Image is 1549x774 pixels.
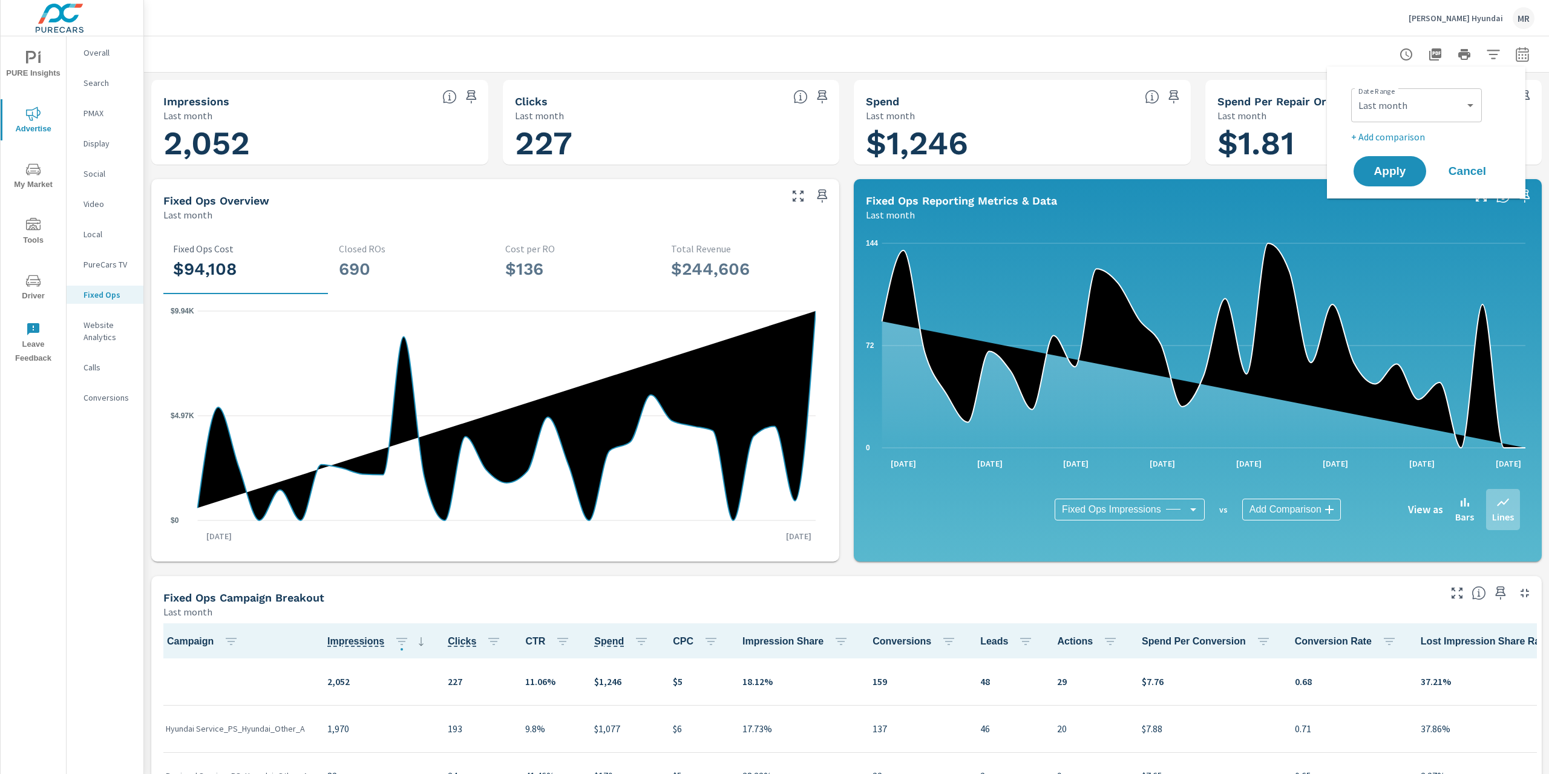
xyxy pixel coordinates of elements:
div: Overall [67,44,143,62]
p: [DATE] [1141,458,1184,470]
p: Last month [866,208,915,222]
text: 0 [866,444,870,452]
div: Fixed Ops Impressions [1055,499,1205,520]
div: Video [67,195,143,213]
span: The number of times an ad was shown on your behalf. [327,634,384,649]
p: [DATE] [1055,458,1097,470]
h5: Impressions [163,95,229,108]
p: 0.71 [1295,721,1401,736]
p: $1,077 [594,721,653,736]
span: CTR [525,634,575,649]
h1: $1,246 [866,123,1179,164]
p: 193 [448,721,506,736]
div: Search [67,74,143,92]
span: The number of times an ad was clicked by a consumer. [793,90,808,104]
p: [DATE] [1228,458,1270,470]
span: Campaign [167,634,243,649]
h5: Clicks [515,95,548,108]
h3: $136 [505,259,652,280]
p: [DATE] [1401,458,1443,470]
span: The amount of money spent on advertising during the period. [1145,90,1159,104]
p: Conversions [84,392,134,404]
span: Impression Share [742,634,853,649]
p: Search [84,77,134,89]
p: Last month [515,108,564,123]
span: The number of times an ad was shown on your behalf. [442,90,457,104]
span: Leads [980,634,1038,649]
h6: View as [1408,503,1443,516]
p: $5 [673,674,723,689]
span: Fixed Ops Impressions [1062,503,1161,516]
h3: $94,108 [173,259,319,280]
span: Apply [1366,166,1414,177]
div: nav menu [1,36,66,370]
text: 72 [866,341,874,350]
span: My Market [4,162,62,192]
div: Website Analytics [67,316,143,346]
p: Total Revenue [671,243,817,254]
p: $7.76 [1142,674,1276,689]
p: Last month [866,108,915,123]
h5: Fixed Ops Campaign Breakout [163,591,324,604]
p: Hyundai Service_PS_Hyundai_Other_A [166,723,308,735]
span: The amount of money spent on advertising during the period. [594,634,624,649]
p: Website Analytics [84,319,134,343]
button: Make Fullscreen [1447,583,1467,603]
text: $4.97K [171,412,194,420]
p: + Add comparison [1351,130,1506,144]
p: 9.8% [525,721,575,736]
div: PMAX [67,104,143,122]
span: Save this to your personalized report [462,87,481,107]
p: [PERSON_NAME] Hyundai [1409,13,1503,24]
h1: 227 [515,123,828,164]
p: 46 [980,721,1038,736]
p: [DATE] [198,530,240,542]
p: Last month [163,605,212,619]
p: 2,052 [327,674,428,689]
span: Leave Feedback [4,322,62,366]
p: [DATE] [1487,458,1530,470]
p: 227 [448,674,506,689]
span: Actions [1057,634,1122,649]
p: PMAX [84,107,134,119]
button: Minimize Widget [1515,583,1534,603]
span: The number of times an ad was clicked by a consumer. [448,634,476,649]
span: Driver [4,274,62,303]
h5: Fixed Ops Overview [163,194,269,207]
p: [DATE] [969,458,1011,470]
span: Clicks [448,634,506,649]
p: 18.12% [742,674,853,689]
button: Make Fullscreen [788,186,808,206]
span: This is a summary of Fixed Ops performance results by campaign. Each column can be sorted. [1472,586,1486,600]
p: 11.06% [525,674,575,689]
h5: Spend Per Repair Order [1217,95,1344,108]
p: $7.88 [1142,721,1276,736]
div: PureCars TV [67,255,143,274]
div: Display [67,134,143,153]
p: Fixed Ops Cost [173,243,319,254]
p: [DATE] [1314,458,1357,470]
p: Local [84,228,134,240]
div: Conversions [67,389,143,407]
div: Social [67,165,143,183]
p: Social [84,168,134,180]
span: Conversion Rate [1295,634,1401,649]
text: 144 [866,239,878,248]
p: Bars [1455,510,1474,524]
p: $6 [673,721,723,736]
span: Spend [594,634,653,649]
p: Video [84,198,134,210]
p: 0.68 [1295,674,1401,689]
p: vs [1205,504,1242,515]
span: Save this to your personalized report [813,87,832,107]
p: Last month [163,208,212,222]
p: Cost per RO [505,243,652,254]
span: Spend Per Conversion [1142,634,1276,649]
p: 1,970 [327,721,428,736]
p: [DATE] [778,530,820,542]
p: [DATE] [882,458,925,470]
p: Last month [163,108,212,123]
span: CPC [673,634,723,649]
h3: 690 [339,259,485,280]
span: Cancel [1443,166,1492,177]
